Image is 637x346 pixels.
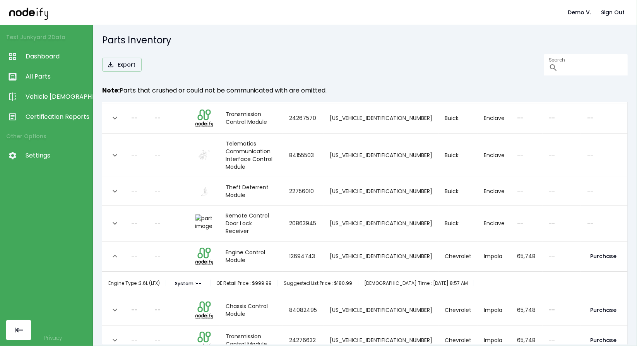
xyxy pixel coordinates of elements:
[358,280,474,286] div: [DEMOGRAPHIC_DATA] Time : [DATE] 8:57 AM
[108,185,122,198] button: expand row
[26,52,89,61] span: Dashboard
[283,103,324,134] td: 24267570
[195,248,213,265] img: part image
[324,206,439,242] td: [US_VEHICLE_IDENTIFICATION_NUMBER]
[131,187,137,195] div: --
[439,177,478,206] td: Buick
[131,306,137,314] div: --
[26,112,89,122] span: Certification Reports
[478,242,511,272] td: Impala
[172,280,204,286] button: System :--
[439,134,478,177] td: Buick
[102,86,120,95] strong: Note:
[131,114,137,122] div: --
[543,295,581,325] td: --
[148,242,189,272] td: --
[587,249,620,264] button: Purchase
[478,177,511,206] td: Enclave
[324,295,439,325] td: [US_VEHICLE_IDENTIFICATION_NUMBER]
[581,177,628,206] td: --
[549,57,565,63] label: Search
[324,134,439,177] td: [US_VEHICLE_IDENTIFICATION_NUMBER]
[148,177,189,206] td: --
[131,219,137,227] div: --
[102,34,628,46] h5: Parts Inventory
[195,110,213,127] img: part image
[108,280,166,286] div: Engine Type : 3.6L (LFX)
[219,177,283,206] td: Theft Deterrent Module
[219,295,283,325] td: Chassis Control Module
[324,242,439,272] td: [US_VEHICLE_IDENTIFICATION_NUMBER]
[511,134,543,177] td: --
[195,214,213,232] img: part image
[26,92,89,101] span: Vehicle [DEMOGRAPHIC_DATA]
[511,177,543,206] td: --
[211,280,278,286] div: OE Retail Price : $999.99
[478,295,511,325] td: Impala
[283,242,324,272] td: 12694743
[543,177,581,206] td: --
[478,103,511,134] td: Enclave
[283,295,324,325] td: 84082495
[439,206,478,242] td: Buick
[543,206,581,242] td: --
[581,206,628,242] td: --
[598,5,628,20] button: Sign Out
[108,149,122,162] button: expand row
[108,250,122,263] button: expand row
[324,177,439,206] td: [US_VEHICLE_IDENTIFICATION_NUMBER]
[131,151,137,159] div: --
[148,206,189,242] td: --
[148,134,189,177] td: --
[581,134,628,177] td: --
[511,103,543,134] td: --
[148,295,189,325] td: --
[565,5,594,20] button: Demo V.
[543,242,581,272] td: --
[26,72,89,81] span: All Parts
[9,5,48,19] img: nodeify
[26,151,89,160] span: Settings
[324,103,439,134] td: [US_VEHICLE_IDENTIFICATION_NUMBER]
[511,242,543,272] td: 65,748
[543,103,581,134] td: --
[102,85,628,96] h6: Parts that crushed or could not be communicated with are omitted.
[219,206,283,242] td: Remote Control Door Lock Receiver
[195,185,213,197] img: part image
[219,242,283,272] td: Engine Control Module
[283,177,324,206] td: 22756010
[439,242,478,272] td: Chevrolet
[283,206,324,242] td: 20863945
[102,58,142,72] button: Export
[478,206,511,242] td: Enclave
[131,336,137,344] div: --
[108,303,122,317] button: expand row
[108,111,122,125] button: expand row
[511,295,543,325] td: 65,748
[131,252,137,260] div: --
[543,134,581,177] td: --
[587,303,620,317] button: Purchase
[581,103,628,134] td: --
[195,149,213,161] img: part image
[283,134,324,177] td: 84155503
[195,301,213,319] img: part image
[219,103,283,134] td: Transmission Control Module
[108,217,122,230] button: expand row
[439,295,478,325] td: Chevrolet
[439,103,478,134] td: Buick
[278,280,358,286] div: Suggested List Price : $180.99
[44,334,62,342] a: Privacy
[219,134,283,177] td: Telematics Communication Interface Control Module
[148,103,189,134] td: --
[511,206,543,242] td: --
[478,134,511,177] td: Enclave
